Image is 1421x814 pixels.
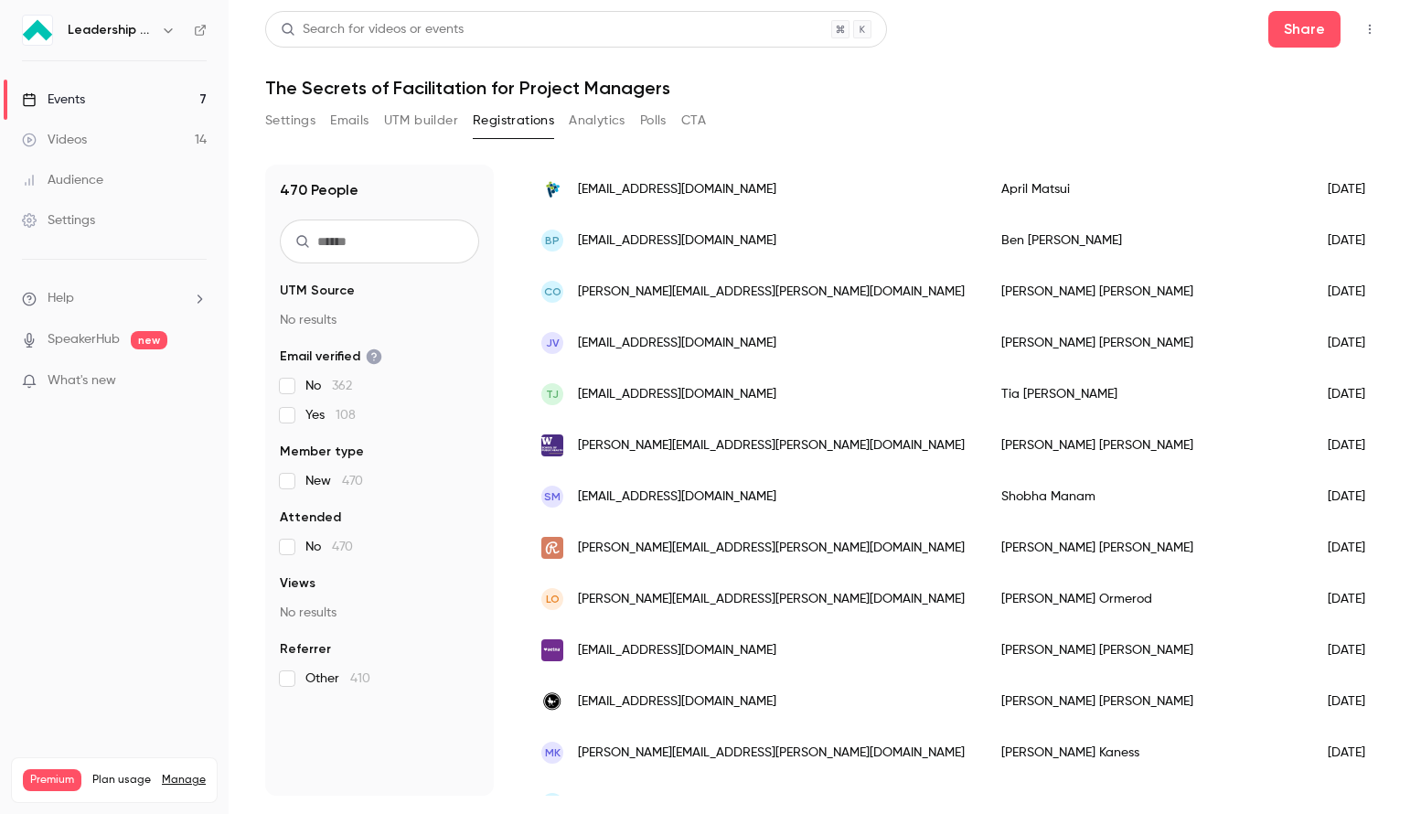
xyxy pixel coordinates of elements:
img: Leadership Strategies - 2025 Webinars [23,16,52,45]
button: Analytics [569,106,625,135]
h1: 470 People [280,179,358,201]
button: Polls [640,106,667,135]
div: [DATE] [1309,215,1403,266]
div: Videos [22,131,87,149]
button: Share [1268,11,1341,48]
li: help-dropdown-opener [22,289,207,308]
span: [EMAIL_ADDRESS][DOMAIN_NAME] [578,692,776,712]
button: Registrations [473,106,554,135]
span: BP [545,232,560,249]
div: [DATE] [1309,471,1403,522]
span: 470 [342,475,363,487]
span: [EMAIL_ADDRESS][DOMAIN_NAME] [578,180,776,199]
div: [PERSON_NAME] [PERSON_NAME] [983,676,1309,727]
span: new [131,331,167,349]
img: morrow.net [541,537,563,559]
span: [EMAIL_ADDRESS][DOMAIN_NAME] [578,487,776,507]
span: [EMAIL_ADDRESS][DOMAIN_NAME] [578,795,776,814]
span: JV [546,335,560,351]
span: [EMAIL_ADDRESS][DOMAIN_NAME] [578,231,776,251]
div: [DATE] [1309,727,1403,778]
span: [PERSON_NAME][EMAIL_ADDRESS][PERSON_NAME][DOMAIN_NAME] [578,744,965,763]
span: CO [544,284,561,300]
span: Help [48,289,74,308]
div: [PERSON_NAME] [PERSON_NAME] [983,625,1309,676]
div: Search for videos or events [281,20,464,39]
span: [PERSON_NAME][EMAIL_ADDRESS][PERSON_NAME][DOMAIN_NAME] [578,539,965,558]
div: [PERSON_NAME] [PERSON_NAME] [983,522,1309,573]
span: Other [305,669,370,688]
div: [DATE] [1309,522,1403,573]
span: UTM Source [280,282,355,300]
div: [DATE] [1309,573,1403,625]
span: No [305,377,352,395]
span: New [305,472,363,490]
span: 362 [332,380,352,392]
p: No results [280,311,479,329]
span: 470 [332,541,353,553]
span: MK [545,744,561,761]
div: Ben [PERSON_NAME] [983,215,1309,266]
div: [DATE] [1309,420,1403,471]
p: No results [280,604,479,622]
span: [PERSON_NAME][EMAIL_ADDRESS][PERSON_NAME][DOMAIN_NAME] [578,436,965,455]
span: 410 [350,672,370,685]
div: [PERSON_NAME] [PERSON_NAME] [983,317,1309,369]
span: [EMAIL_ADDRESS][DOMAIN_NAME] [578,385,776,404]
div: [PERSON_NAME] [PERSON_NAME] [983,420,1309,471]
span: Views [280,574,315,593]
div: [PERSON_NAME] Kaness [983,727,1309,778]
div: [DATE] [1309,369,1403,420]
button: Emails [330,106,369,135]
span: What's new [48,371,116,391]
div: April Matsui [983,164,1309,215]
button: Settings [265,106,315,135]
img: uw.edu [541,434,563,456]
div: [PERSON_NAME] [PERSON_NAME] [983,266,1309,317]
span: LO [546,591,560,607]
div: Events [22,91,85,109]
img: pimsavvy.com [541,178,563,200]
div: [DATE] [1309,317,1403,369]
span: Member type [280,443,364,461]
span: Referrer [280,640,331,659]
button: CTA [681,106,706,135]
div: Settings [22,211,95,230]
span: Plan usage [92,773,151,787]
button: UTM builder [384,106,458,135]
h6: Leadership Strategies - 2025 Webinars [68,21,154,39]
div: [DATE] [1309,625,1403,676]
div: Audience [22,171,103,189]
div: [PERSON_NAME] Ormerod [983,573,1309,625]
span: 108 [336,409,356,422]
span: TJ [546,386,559,402]
span: Email verified [280,348,382,366]
div: Shobha Manam [983,471,1309,522]
a: SpeakerHub [48,330,120,349]
h1: The Secrets of Facilitation for Project Managers [265,77,1384,99]
span: [PERSON_NAME][EMAIL_ADDRESS][PERSON_NAME][DOMAIN_NAME] [578,283,965,302]
div: [DATE] [1309,164,1403,215]
img: aetna.com [541,639,563,661]
span: Yes [305,406,356,424]
span: No [305,538,353,556]
div: [DATE] [1309,676,1403,727]
span: [PERSON_NAME][EMAIL_ADDRESS][PERSON_NAME][DOMAIN_NAME] [578,590,965,609]
a: Manage [162,773,206,787]
span: Attended [280,509,341,527]
span: [EMAIL_ADDRESS][DOMAIN_NAME] [578,334,776,353]
div: [DATE] [1309,266,1403,317]
span: [EMAIL_ADDRESS][DOMAIN_NAME] [578,641,776,660]
span: Premium [23,769,81,791]
img: cricketdesignworks.com [541,691,563,712]
section: facet-groups [280,282,479,688]
span: SM [544,488,561,505]
div: Tia [PERSON_NAME] [983,369,1309,420]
